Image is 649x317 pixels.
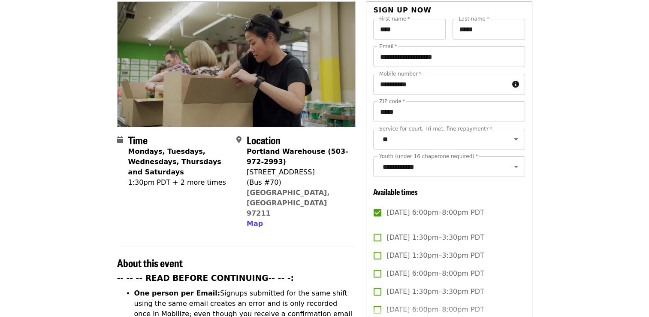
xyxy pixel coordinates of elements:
span: [DATE] 1:30pm–3:30pm PDT [386,232,484,243]
label: Youth (under 16 chaperone required) [379,154,478,159]
a: [GEOGRAPHIC_DATA], [GEOGRAPHIC_DATA] 97211 [247,189,330,217]
strong: Mondays, Tuesdays, Wednesdays, Thursdays and Saturdays [128,147,221,176]
button: Open [510,161,522,173]
span: [DATE] 1:30pm–3:30pm PDT [386,250,484,261]
input: ZIP code [373,101,525,122]
label: Last name [459,16,489,21]
strong: -- -- -- READ BEFORE CONTINUING-- -- -: [117,274,294,283]
label: Mobile number [379,71,421,76]
strong: Portland Warehouse (503-972-2993) [247,147,348,166]
span: Available times [373,186,418,197]
span: [DATE] 6:00pm–8:00pm PDT [386,207,484,218]
span: Location [247,132,281,147]
span: About this event [117,255,183,270]
img: July/Aug/Sept - Portland: Repack/Sort (age 8+) organized by Oregon Food Bank [118,2,356,126]
div: [STREET_ADDRESS] [247,167,349,177]
span: [DATE] 6:00pm–8:00pm PDT [386,268,484,279]
span: [DATE] 1:30pm–3:30pm PDT [386,287,484,297]
input: Mobile number [373,74,508,94]
div: (Bus #70) [247,177,349,188]
input: Email [373,46,525,67]
input: Last name [453,19,525,40]
i: calendar icon [117,136,123,144]
span: Time [128,132,148,147]
strong: One person per Email: [134,289,220,297]
label: First name [379,16,410,21]
i: circle-info icon [512,80,519,88]
label: Service for court, Tri-met, fine repayment? [379,126,492,131]
span: [DATE] 6:00pm–8:00pm PDT [386,305,484,315]
label: ZIP code [379,99,405,104]
button: Map [247,219,263,229]
button: Open [510,133,522,145]
input: First name [373,19,446,40]
span: Sign up now [373,6,432,14]
i: map-marker-alt icon [236,136,241,144]
div: 1:30pm PDT + 2 more times [128,177,229,188]
label: Email [379,44,397,49]
span: Map [247,219,263,228]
